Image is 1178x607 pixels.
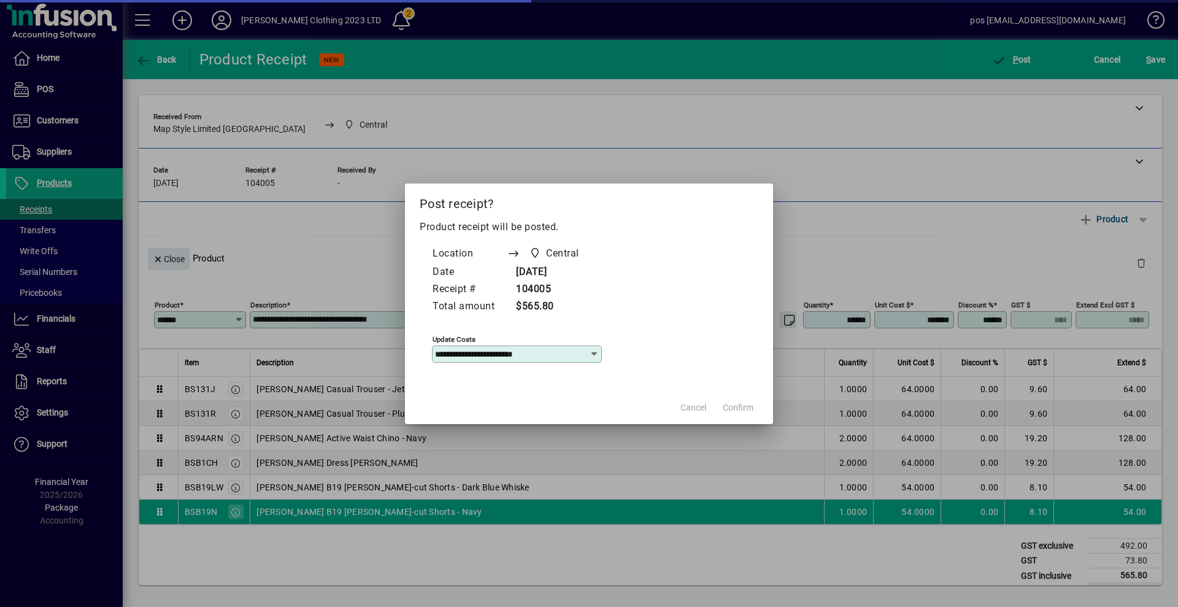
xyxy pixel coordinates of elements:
[507,281,602,298] td: 104005
[405,184,773,219] h2: Post receipt?
[526,245,584,262] span: Central
[432,264,507,281] td: Date
[432,281,507,298] td: Receipt #
[432,298,507,315] td: Total amount
[546,246,579,261] span: Central
[433,334,475,343] mat-label: Update costs
[507,298,602,315] td: $565.80
[507,264,602,281] td: [DATE]
[420,220,758,234] p: Product receipt will be posted.
[432,244,507,264] td: Location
